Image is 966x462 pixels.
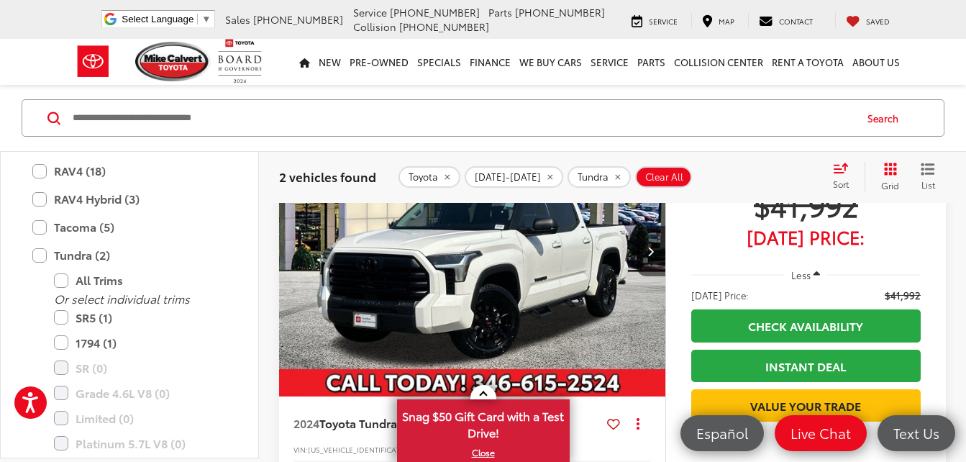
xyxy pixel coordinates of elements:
i: Or select individual trims [54,290,190,307]
button: Select sort value [826,162,865,191]
label: SR (0) [54,355,227,380]
img: 2024 Toyota Tundra SR5 [278,106,667,397]
a: 2024 Toyota Tundra SR52024 Toyota Tundra SR52024 Toyota Tundra SR52024 Toyota Tundra SR5 [278,106,667,396]
span: Toyota Tundra [319,415,397,431]
a: Contact [748,13,824,27]
label: Platinum 5.7L V8 (0) [54,430,227,456]
span: Parts [488,5,512,19]
a: Collision Center [670,39,767,85]
a: New [314,39,345,85]
span: [PHONE_NUMBER] [390,5,480,19]
span: Sales [225,12,250,27]
span: $41,992 [885,288,921,302]
a: Service [621,13,688,27]
button: remove 2024-2024 [465,166,563,187]
span: Español [689,424,755,442]
a: My Saved Vehicles [835,13,901,27]
a: Español [680,415,764,451]
span: Sort [833,178,849,190]
label: RAV4 Hybrid (3) [32,186,227,212]
span: ​ [197,14,198,24]
a: Value Your Trade [691,389,921,422]
span: Less [791,268,811,281]
label: Tacoma (5) [32,214,227,240]
label: 1794 (1) [54,330,227,355]
span: [PHONE_NUMBER] [515,5,605,19]
span: VIN: [293,444,308,455]
div: 2024 Toyota Tundra SR5 0 [278,106,667,396]
span: $41,992 [691,186,921,222]
a: Instant Deal [691,350,921,382]
button: Grid View [865,162,910,191]
span: Collision [353,19,396,34]
span: Text Us [886,424,947,442]
span: Map [719,16,734,27]
a: About Us [848,39,904,85]
a: Rent a Toyota [767,39,848,85]
label: SR5 (1) [54,304,227,330]
a: Text Us [878,415,955,451]
span: Service [353,5,387,19]
span: Tundra [578,171,609,182]
button: Next image [637,226,665,276]
label: RAV4 (18) [32,158,227,184]
span: Toyota [409,171,438,182]
button: List View [910,162,946,191]
img: Mike Calvert Toyota [135,42,211,81]
a: Select Language​ [122,14,211,24]
span: Snag $50 Gift Card with a Test Drive! [398,401,568,445]
a: Map [691,13,745,27]
a: Live Chat [775,415,867,451]
a: WE BUY CARS [515,39,586,85]
a: Specials [413,39,465,85]
label: Tundra (2) [32,243,227,268]
span: ▼ [201,14,211,24]
button: Search [854,100,919,136]
span: [DATE] Price: [691,288,749,302]
button: remove Toyota [398,166,460,187]
a: Check Availability [691,309,921,342]
a: Home [295,39,314,85]
span: [US_VEHICLE_IDENTIFICATION_NUMBER] [308,444,450,455]
span: 2 vehicles found [279,167,376,184]
button: remove Tundra [568,166,631,187]
span: [DATE]-[DATE] [475,171,541,182]
button: Less [785,262,828,288]
label: All Trims [54,268,227,293]
span: Service [649,16,678,27]
span: Clear All [645,171,683,182]
span: List [921,178,935,190]
span: Contact [779,16,813,27]
a: Finance [465,39,515,85]
span: dropdown dots [637,417,639,429]
span: [PHONE_NUMBER] [253,12,343,27]
span: Saved [866,16,890,27]
a: Service [586,39,633,85]
input: Search by Make, Model, or Keyword [71,101,854,135]
a: 2024Toyota TundraSR5 [293,415,601,431]
span: [DATE] Price: [691,230,921,244]
label: Limited (0) [54,405,227,430]
img: Toyota [66,38,120,85]
span: 2024 [293,415,319,431]
span: Grid [881,178,899,191]
button: Clear All [635,166,692,187]
button: Actions [626,411,651,436]
a: Pre-Owned [345,39,413,85]
label: Grade 4.6L V8 (0) [54,380,227,405]
span: Live Chat [783,424,858,442]
a: Parts [633,39,670,85]
span: [PHONE_NUMBER] [399,19,489,34]
span: Select Language [122,14,193,24]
